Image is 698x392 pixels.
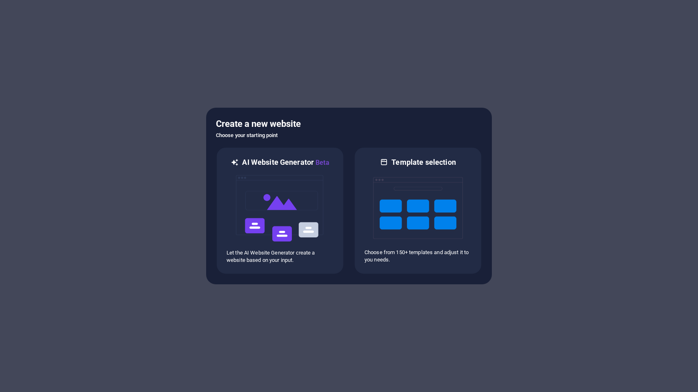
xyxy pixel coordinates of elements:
[216,131,482,140] h6: Choose your starting point
[242,157,329,168] h6: AI Website Generator
[227,249,333,264] p: Let the AI Website Generator create a website based on your input.
[216,147,344,275] div: AI Website GeneratorBetaaiLet the AI Website Generator create a website based on your input.
[391,157,456,167] h6: Template selection
[314,159,329,166] span: Beta
[354,147,482,275] div: Template selectionChoose from 150+ templates and adjust it to you needs.
[365,249,471,264] p: Choose from 150+ templates and adjust it to you needs.
[235,168,325,249] img: ai
[216,117,482,131] h5: Create a new website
